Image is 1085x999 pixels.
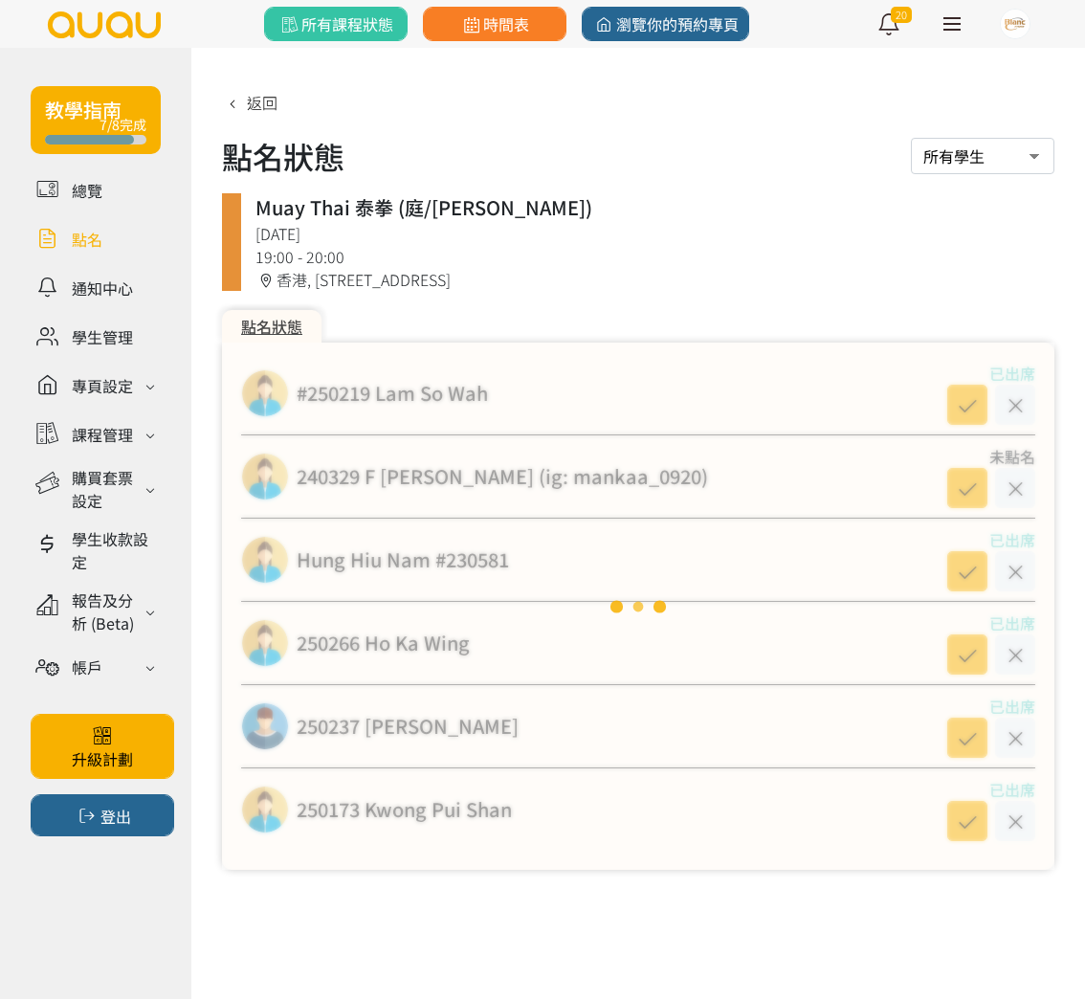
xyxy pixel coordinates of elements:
[592,12,739,35] span: 瀏覽你的預約專頁
[255,193,1040,222] div: Muay Thai 泰拳 (庭/[PERSON_NAME])
[222,310,321,343] div: 點名狀態
[31,794,174,836] button: 登出
[255,268,1040,291] div: 香港, [STREET_ADDRESS]
[46,11,163,38] img: logo.svg
[72,374,133,397] div: 專頁設定
[247,91,277,114] span: 返回
[222,343,1054,870] div: Loading
[255,245,1040,268] div: 19:00 - 20:00
[255,222,1040,245] div: [DATE]
[891,7,912,23] span: 20
[264,7,408,41] a: 所有課程狀態
[72,588,140,634] div: 報告及分析 (Beta)
[423,7,566,41] a: 時間表
[459,12,529,35] span: 時間表
[72,655,102,678] div: 帳戶
[277,12,393,35] span: 所有課程狀態
[72,423,133,446] div: 課程管理
[31,714,174,779] a: 升級計劃
[582,7,749,41] a: 瀏覽你的預約專頁
[222,91,277,114] a: 返回
[222,133,344,179] h1: 點名狀態
[72,466,140,512] div: 購買套票設定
